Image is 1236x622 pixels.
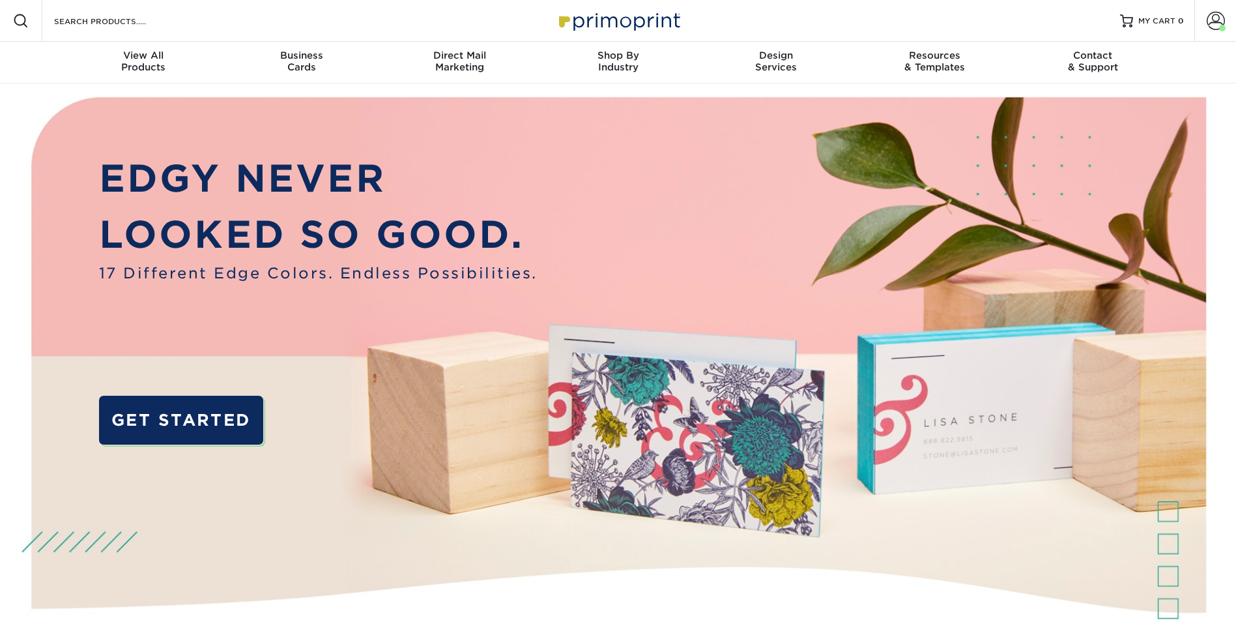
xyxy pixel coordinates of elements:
[99,151,538,206] p: EDGY NEVER
[99,262,538,284] span: 17 Different Edge Colors. Endless Possibilities.
[1138,16,1175,27] span: MY CART
[99,207,538,262] p: LOOKED SO GOOD.
[1014,50,1172,73] div: & Support
[381,42,539,83] a: Direct MailMarketing
[65,42,223,83] a: View AllProducts
[222,42,381,83] a: BusinessCards
[697,50,855,61] span: Design
[697,50,855,73] div: Services
[539,42,697,83] a: Shop ByIndustry
[222,50,381,61] span: Business
[539,50,697,61] span: Shop By
[381,50,539,61] span: Direct Mail
[1178,16,1184,25] span: 0
[1014,42,1172,83] a: Contact& Support
[697,42,855,83] a: DesignServices
[855,50,1014,61] span: Resources
[1014,50,1172,61] span: Contact
[99,396,263,445] a: GET STARTED
[222,50,381,73] div: Cards
[855,42,1014,83] a: Resources& Templates
[65,50,223,73] div: Products
[381,50,539,73] div: Marketing
[65,50,223,61] span: View All
[855,50,1014,73] div: & Templates
[53,13,180,29] input: SEARCH PRODUCTS.....
[539,50,697,73] div: Industry
[553,7,683,35] img: Primoprint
